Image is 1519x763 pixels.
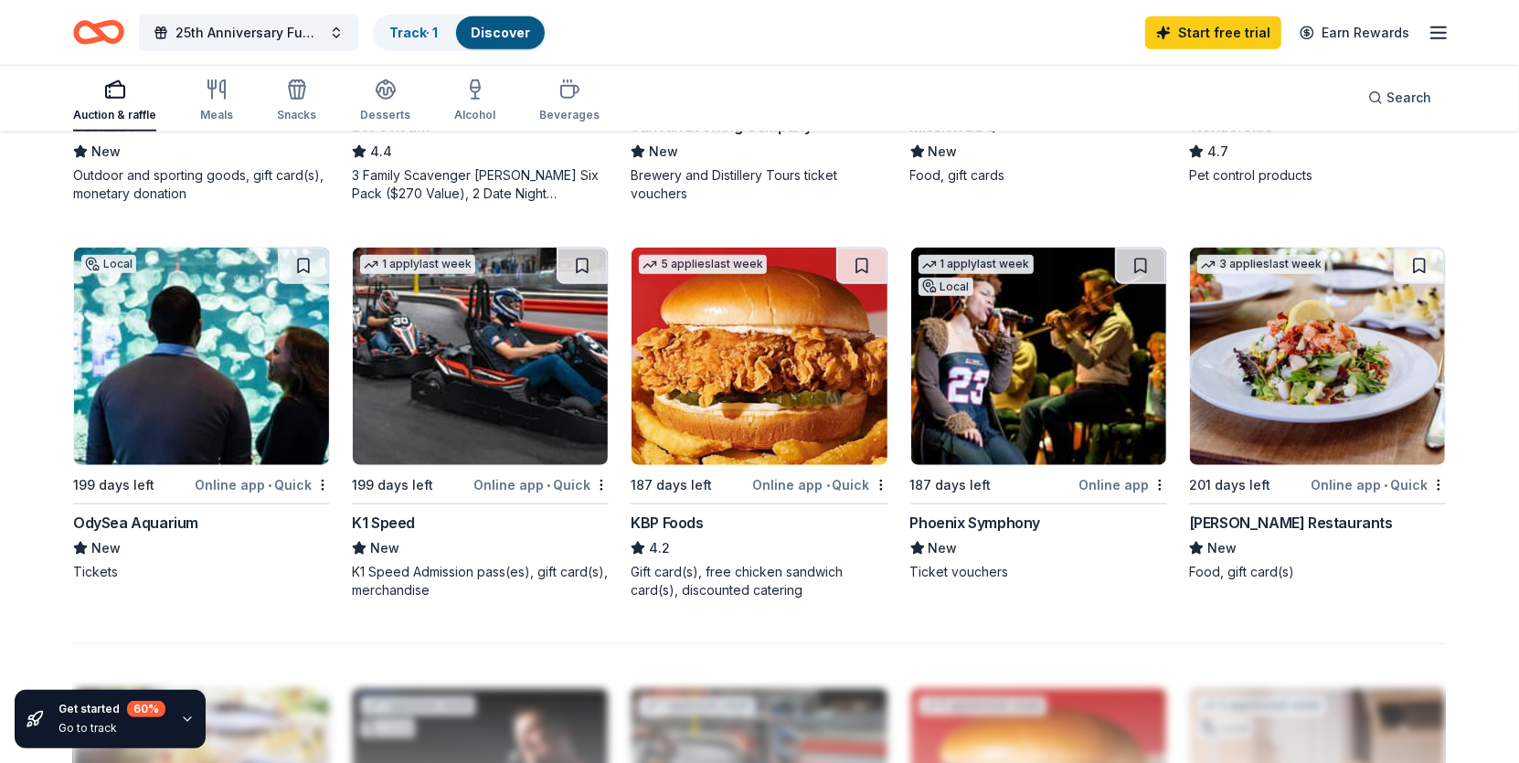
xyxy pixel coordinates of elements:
a: Image for OdySea AquariumLocal199 days leftOnline app•QuickOdySea AquariumNewTickets [73,247,330,581]
div: OdySea Aquarium [73,512,198,534]
button: Auction & raffle [73,71,156,132]
span: • [268,478,271,493]
div: Tickets [73,563,330,581]
img: Image for OdySea Aquarium [74,248,329,465]
button: Alcohol [454,71,495,132]
div: 1 apply last week [360,255,475,274]
div: 201 days left [1189,474,1270,496]
button: 25th Anniversary Fundraising Banquet [139,15,358,51]
span: 4.7 [1207,141,1228,163]
button: Snacks [277,71,316,132]
div: Food, gift card(s) [1189,563,1446,581]
div: Brewery and Distillery Tours ticket vouchers [631,166,887,203]
div: Gift card(s), free chicken sandwich card(s), discounted catering [631,563,887,599]
img: Image for Cameron Mitchell Restaurants [1190,248,1445,465]
div: Phoenix Symphony [910,512,1041,534]
div: Online app Quick [1311,473,1446,496]
div: Ticket vouchers [910,563,1167,581]
a: Earn Rewards [1289,16,1420,49]
div: Get started [58,701,165,717]
span: New [649,141,678,163]
div: Snacks [277,108,316,122]
span: New [929,141,958,163]
div: Online app Quick [753,473,888,496]
span: Search [1386,87,1431,109]
div: 3 Family Scavenger [PERSON_NAME] Six Pack ($270 Value), 2 Date Night Scavenger [PERSON_NAME] Two ... [352,166,609,203]
span: New [91,537,121,559]
div: Food, gift cards [910,166,1167,185]
div: Outdoor and sporting goods, gift card(s), monetary donation [73,166,330,203]
span: 4.4 [370,141,392,163]
div: Local [81,255,136,273]
img: Image for K1 Speed [353,248,608,465]
div: Online app Quick [195,473,330,496]
span: • [826,478,830,493]
div: 1 apply last week [919,255,1034,274]
button: Desserts [360,71,410,132]
div: 187 days left [631,474,712,496]
button: Meals [200,71,233,132]
a: Discover [471,25,530,40]
a: Home [73,11,124,54]
div: Auction & raffle [73,108,156,122]
div: 3 applies last week [1197,255,1325,274]
div: 199 days left [73,474,154,496]
div: KBP Foods [631,512,703,534]
img: Image for KBP Foods [632,248,887,465]
div: Meals [200,108,233,122]
div: 5 applies last week [639,255,767,274]
div: 187 days left [910,474,992,496]
span: New [1207,537,1237,559]
div: Online app [1078,473,1167,496]
div: Local [919,278,973,296]
div: Alcohol [454,108,495,122]
a: Image for Cameron Mitchell Restaurants3 applieslast week201 days leftOnline app•Quick[PERSON_NAME... [1189,247,1446,581]
a: Start free trial [1145,16,1281,49]
div: [PERSON_NAME] Restaurants [1189,512,1393,534]
a: Image for K1 Speed1 applylast week199 days leftOnline app•QuickK1 SpeedNewK1 Speed Admission pass... [352,247,609,599]
button: Search [1354,79,1446,116]
div: Online app Quick [473,473,609,496]
span: • [1384,478,1387,493]
button: Beverages [539,71,600,132]
img: Image for Phoenix Symphony [911,248,1166,465]
span: 4.2 [649,537,670,559]
div: Pet control products [1189,166,1446,185]
div: 199 days left [352,474,433,496]
span: New [929,537,958,559]
a: Image for KBP Foods5 applieslast week187 days leftOnline app•QuickKBP Foods4.2Gift card(s), free ... [631,247,887,599]
span: New [91,141,121,163]
a: Track· 1 [389,25,438,40]
div: K1 Speed Admission pass(es), gift card(s), merchandise [352,563,609,599]
div: Desserts [360,108,410,122]
span: 25th Anniversary Fundraising Banquet [175,22,322,44]
div: 60 % [127,701,165,717]
span: • [547,478,550,493]
div: K1 Speed [352,512,415,534]
a: Image for Phoenix Symphony1 applylast weekLocal187 days leftOnline appPhoenix SymphonyNewTicket v... [910,247,1167,581]
button: Track· 1Discover [373,15,547,51]
span: New [370,537,399,559]
div: Go to track [58,721,165,736]
div: Beverages [539,108,600,122]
